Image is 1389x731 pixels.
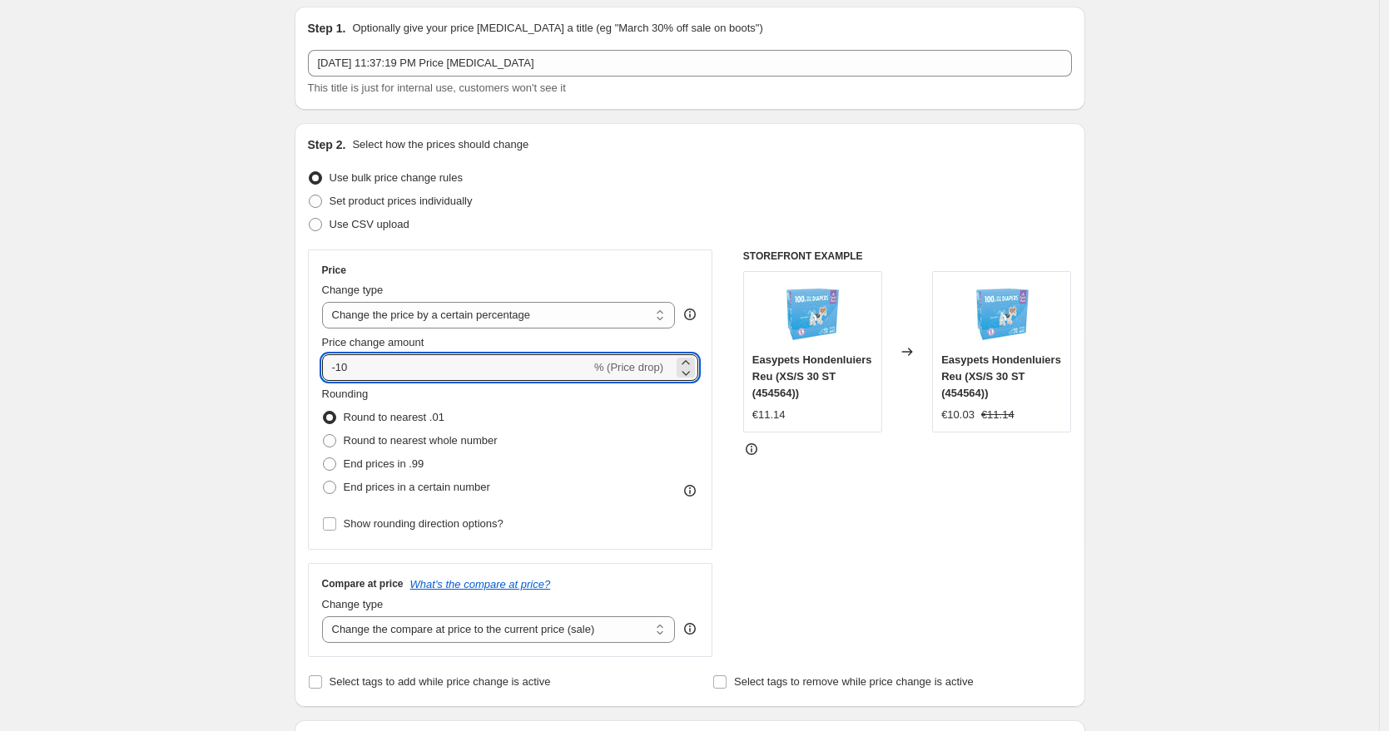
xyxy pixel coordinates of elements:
[344,481,490,493] span: End prices in a certain number
[969,280,1035,347] img: 452665_80x.jpg
[330,195,473,207] span: Set product prices individually
[734,675,974,688] span: Select tags to remove while price change is active
[941,407,975,423] div: €10.03
[322,577,404,590] h3: Compare at price
[352,20,762,37] p: Optionally give your price [MEDICAL_DATA] a title (eg "March 30% off sale on boots")
[779,280,846,347] img: 452665_80x.jpg
[344,517,504,530] span: Show rounding direction options?
[322,336,424,348] span: Price change amount
[352,136,528,153] p: Select how the prices should change
[941,353,1061,399] span: Easypets Hondenluiers Reu (XS/S 30 ST (454564))
[410,578,551,590] button: What's the compare at price?
[752,353,872,399] span: Easypets Hondenluiers Reu (XS/S 30 ST (454564))
[344,457,424,470] span: End prices in .99
[308,50,1072,77] input: 30% off holiday sale
[594,361,663,373] span: % (Price drop)
[981,407,1014,423] strike: €11.14
[308,136,346,153] h2: Step 2.
[322,354,591,381] input: -15
[322,284,384,296] span: Change type
[752,407,786,423] div: €11.14
[308,81,566,94] span: This title is just for internal use, customers won't see it
[344,411,444,423] span: Round to nearest .01
[743,249,1072,263] h6: STOREFRONT EXAMPLE
[322,388,369,400] span: Rounding
[330,675,551,688] span: Select tags to add while price change is active
[308,20,346,37] h2: Step 1.
[322,264,346,277] h3: Price
[682,306,698,323] div: help
[322,598,384,610] span: Change type
[344,434,498,447] span: Round to nearest whole number
[682,620,698,637] div: help
[330,171,463,184] span: Use bulk price change rules
[330,218,409,230] span: Use CSV upload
